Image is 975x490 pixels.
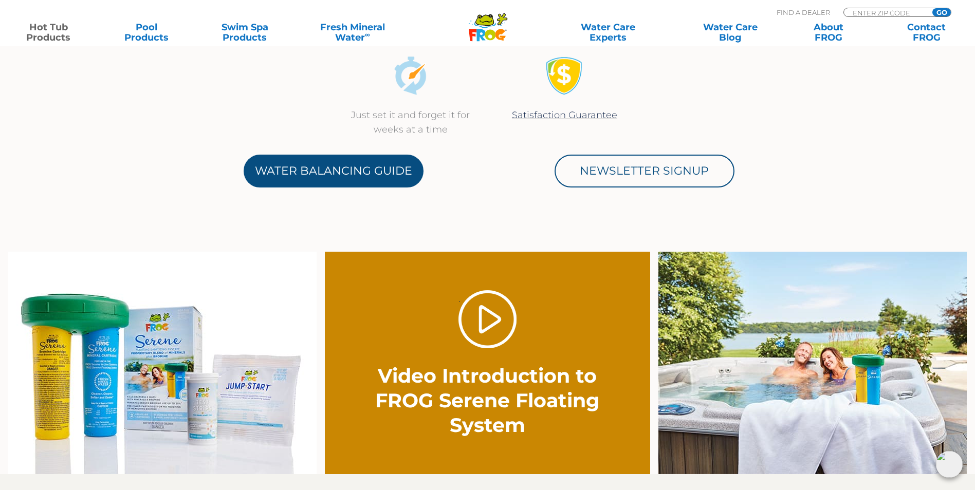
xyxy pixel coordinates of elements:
a: Newsletter Signup [555,155,734,187]
p: Just set it and forget it for weeks at a time [344,108,477,137]
img: openIcon [936,451,963,478]
a: ContactFROG [888,22,965,43]
a: Water CareBlog [692,22,768,43]
input: Zip Code Form [852,8,921,17]
a: Water Balancing Guide [244,155,424,187]
a: Hot TubProducts [10,22,87,43]
a: Satisfaction Guarantee [512,109,617,121]
a: Water CareExperts [546,22,670,43]
a: Swim SpaProducts [207,22,283,43]
a: AboutFROG [790,22,867,43]
sup: ∞ [365,30,370,39]
img: icon-set-and-forget [391,56,430,95]
h2: Video Introduction to FROG Serene Floating System [374,364,601,438]
p: Find A Dealer [777,8,830,17]
a: PoolProducts [108,22,185,43]
input: GO [932,8,951,16]
img: Satisfaction Guarantee Icon [545,56,584,95]
a: Fresh MineralWater∞ [305,22,400,43]
a: Play Video [458,290,517,348]
img: serene-floater-hottub [658,252,967,474]
img: serene-family [8,252,317,474]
